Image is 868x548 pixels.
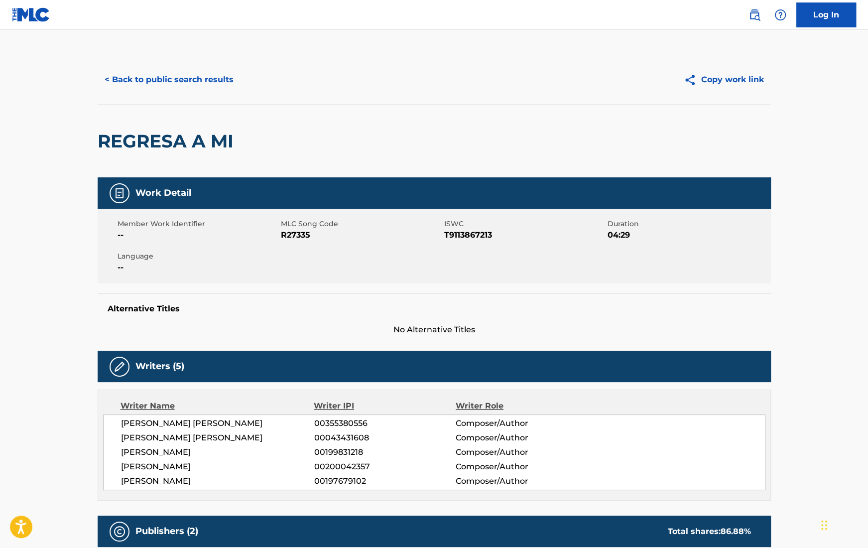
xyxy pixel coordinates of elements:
[121,417,314,429] span: [PERSON_NAME] [PERSON_NAME]
[114,187,125,199] img: Work Detail
[684,74,701,86] img: Copy work link
[314,417,455,429] span: 00355380556
[118,229,278,241] span: --
[121,400,314,412] div: Writer Name
[114,361,125,373] img: Writers
[135,361,184,372] h5: Writers (5)
[314,475,455,487] span: 00197679102
[12,7,50,22] img: MLC Logo
[118,251,278,262] span: Language
[98,130,239,152] h2: REGRESA A MI
[456,400,585,412] div: Writer Role
[121,461,314,473] span: [PERSON_NAME]
[314,461,455,473] span: 00200042357
[98,324,771,336] span: No Alternative Titles
[608,229,768,241] span: 04:29
[98,67,241,92] button: < Back to public search results
[135,526,198,537] h5: Publishers (2)
[668,526,751,538] div: Total shares:
[721,527,751,536] span: 86.88 %
[444,229,605,241] span: T9113867213
[281,219,442,229] span: MLC Song Code
[456,432,585,444] span: Composer/Author
[818,500,868,548] iframe: Chat Widget
[108,304,761,314] h5: Alternative Titles
[774,9,786,21] img: help
[121,432,314,444] span: [PERSON_NAME] [PERSON_NAME]
[456,461,585,473] span: Composer/Author
[314,446,455,458] span: 00199831218
[456,475,585,487] span: Composer/Author
[796,2,856,27] a: Log In
[314,432,455,444] span: 00043431608
[608,219,768,229] span: Duration
[314,400,456,412] div: Writer IPI
[281,229,442,241] span: R27335
[456,417,585,429] span: Composer/Author
[121,446,314,458] span: [PERSON_NAME]
[135,187,191,199] h5: Work Detail
[770,5,790,25] div: Help
[456,446,585,458] span: Composer/Author
[118,262,278,274] span: --
[444,219,605,229] span: ISWC
[118,219,278,229] span: Member Work Identifier
[744,5,764,25] a: Public Search
[121,475,314,487] span: [PERSON_NAME]
[748,9,760,21] img: search
[821,510,827,540] div: Drag
[114,526,125,538] img: Publishers
[677,67,771,92] button: Copy work link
